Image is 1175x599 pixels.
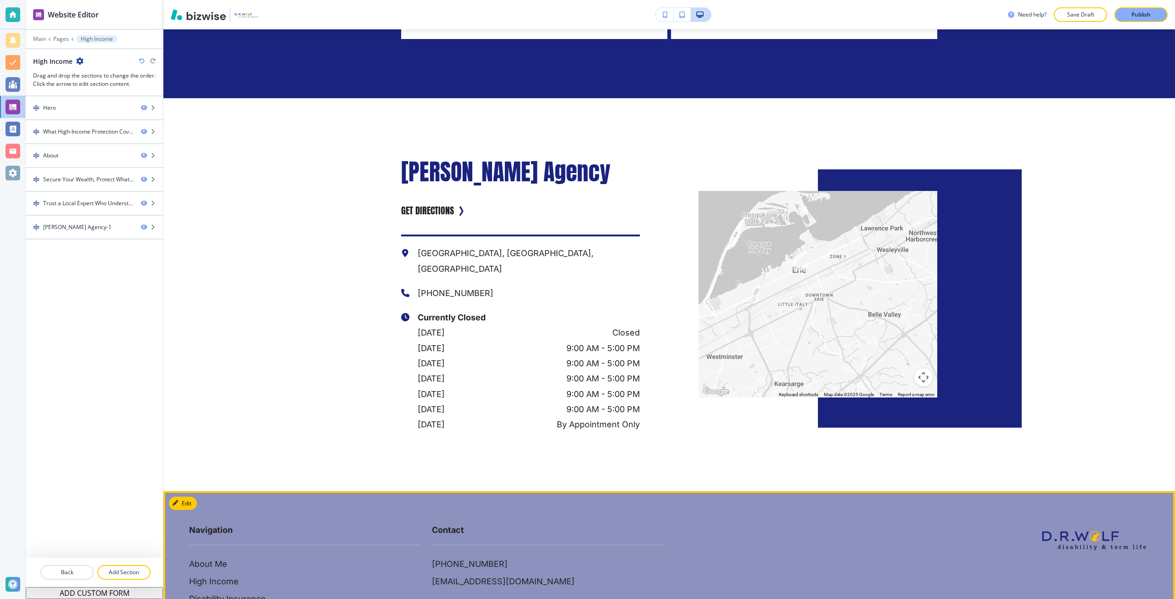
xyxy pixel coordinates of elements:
[48,9,99,20] h2: Website Editor
[43,104,56,112] div: Hero
[81,36,113,42] p: High Income
[40,565,94,580] button: Back
[566,356,640,371] p: 9:00 AM - 5:00 PM
[97,565,151,580] button: Add Section
[418,386,445,402] p: [DATE]
[1114,7,1168,22] button: Publish
[418,246,640,276] p: [GEOGRAPHIC_DATA], [GEOGRAPHIC_DATA], [GEOGRAPHIC_DATA]
[401,202,454,220] a: GET DIRECTIONS
[33,56,73,66] h2: High Income
[1018,11,1046,19] h3: Need help?
[53,36,69,42] button: Pages
[33,200,39,207] img: Drag
[1054,7,1107,22] button: Save Draft
[566,402,640,417] p: 9:00 AM - 5:00 PM
[189,525,233,535] strong: Navigation
[566,386,640,402] p: 9:00 AM - 5:00 PM
[898,392,934,397] a: Report a map error
[33,72,156,88] h3: Drag and drop the sections to change the order. Click the arrow to edit section content.
[879,392,892,397] a: Terms (opens in new tab)
[33,176,39,183] img: Drag
[26,96,163,119] div: DragHero
[566,341,640,356] p: 9:00 AM - 5:00 PM
[33,129,39,135] img: Drag
[33,36,46,42] button: Main
[432,576,575,588] a: [EMAIL_ADDRESS][DOMAIN_NAME]
[171,9,226,20] img: Bizwise Logo
[33,105,39,111] img: Drag
[26,587,163,599] button: ADD CUSTOM FORM
[401,154,610,189] span: [PERSON_NAME] Agency
[189,576,239,588] p: High Income
[779,392,818,398] button: Keyboard shortcuts
[33,224,39,230] img: Drag
[26,168,163,191] div: DragSecure Your Wealth, Protect What Matters — Explore High-Income Life Insurance [DATE]!
[98,568,150,577] p: Add Section
[41,568,93,577] p: Back
[432,525,464,535] strong: Contact
[418,310,640,325] p: Currently Closed
[189,558,227,570] p: About Me
[43,151,58,160] div: About
[612,325,640,340] p: Closed
[1066,11,1095,19] p: Save Draft
[43,223,112,231] div: D.R. Wolf Agency-1
[418,325,445,340] p: [DATE]
[26,192,163,215] div: DragTrust a Local Expert Who Understands
[432,558,508,570] a: [PHONE_NUMBER]
[1131,11,1151,19] p: Publish
[418,286,640,301] p: [PHONE_NUMBER]
[418,371,445,386] p: [DATE]
[26,120,163,143] div: DragWhat High-Income Protection Covers
[26,216,163,239] div: Drag[PERSON_NAME] Agency-1
[43,175,134,184] div: Secure Your Wealth, Protect What Matters — Explore High-Income Life Insurance Today!
[418,356,445,371] p: [DATE]
[169,497,197,510] button: Edit
[33,152,39,159] img: Drag
[418,402,445,417] p: [DATE]
[26,144,163,167] div: DragAbout
[418,341,445,356] p: [DATE]
[566,371,640,386] p: 9:00 AM - 5:00 PM
[701,386,731,397] a: Open this area in Google Maps (opens a new window)
[1039,524,1149,552] img: D.R. Wolf Agency
[701,386,731,397] img: Google
[557,417,640,432] p: By Appointment Only
[33,9,44,20] img: editor icon
[43,199,134,207] div: Trust a Local Expert Who Understands
[418,417,445,432] p: [DATE]
[234,11,259,18] img: Your Logo
[914,368,933,386] button: Map camera controls
[824,392,874,397] span: Map data ©2025 Google
[76,35,117,43] button: High Income
[43,128,134,136] div: What High-Income Protection Covers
